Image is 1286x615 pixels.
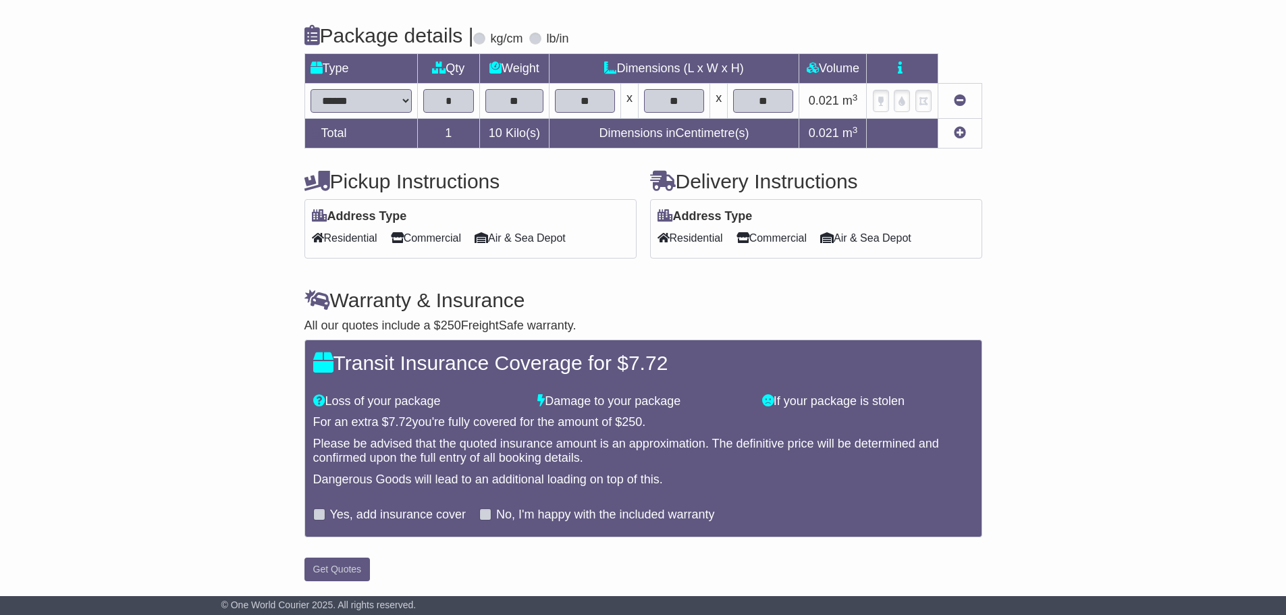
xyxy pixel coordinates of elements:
span: Commercial [736,228,807,248]
button: Get Quotes [304,558,371,581]
h4: Delivery Instructions [650,170,982,192]
td: Dimensions (L x W x H) [549,54,799,84]
span: 7.72 [628,352,668,374]
div: Dangerous Goods will lead to an additional loading on top of this. [313,473,973,487]
h4: Transit Insurance Coverage for $ [313,352,973,374]
h4: Warranty & Insurance [304,289,982,311]
span: Air & Sea Depot [820,228,911,248]
span: 7.72 [389,415,412,429]
label: lb/in [546,32,568,47]
span: m [842,126,858,140]
h4: Package details | [304,24,474,47]
td: Kilo(s) [480,119,550,149]
td: Volume [799,54,867,84]
label: Address Type [312,209,407,224]
span: 250 [622,415,642,429]
a: Add new item [954,126,966,140]
span: m [842,94,858,107]
label: kg/cm [490,32,523,47]
div: If your package is stolen [755,394,980,409]
span: 0.021 [809,126,839,140]
td: Type [304,54,417,84]
span: 250 [441,319,461,332]
div: Please be advised that the quoted insurance amount is an approximation. The definitive price will... [313,437,973,466]
label: No, I'm happy with the included warranty [496,508,715,523]
td: 1 [417,119,480,149]
td: Weight [480,54,550,84]
a: Remove this item [954,94,966,107]
span: Residential [658,228,723,248]
td: Qty [417,54,480,84]
h4: Pickup Instructions [304,170,637,192]
span: Air & Sea Depot [475,228,566,248]
span: © One World Courier 2025. All rights reserved. [221,599,417,610]
sup: 3 [853,125,858,135]
div: Damage to your package [531,394,755,409]
div: All our quotes include a $ FreightSafe warranty. [304,319,982,333]
label: Address Type [658,209,753,224]
span: 10 [489,126,502,140]
td: Total [304,119,417,149]
div: Loss of your package [306,394,531,409]
sup: 3 [853,92,858,103]
span: Residential [312,228,377,248]
label: Yes, add insurance cover [330,508,466,523]
td: Dimensions in Centimetre(s) [549,119,799,149]
td: x [620,84,638,119]
div: For an extra $ you're fully covered for the amount of $ . [313,415,973,430]
span: 0.021 [809,94,839,107]
span: Commercial [391,228,461,248]
td: x [710,84,728,119]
